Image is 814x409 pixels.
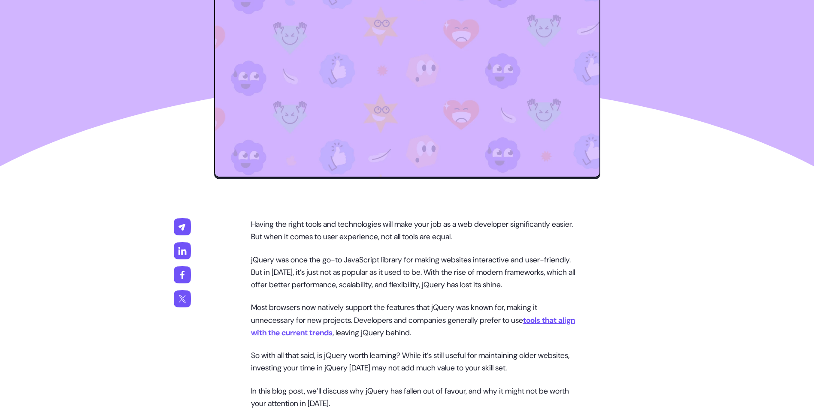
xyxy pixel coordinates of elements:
p: jQuery was once the go-to JavaScript library for making websites interactive and user-friendly. B... [251,254,581,292]
p: Most browsers now natively support the features that jQuery was known for, making it unnecessary ... [251,301,581,339]
a: tools that align with the current trends [251,315,575,338]
p: So with all that said, is jQuery worth learning? While it’s still useful for maintaining older we... [251,349,581,375]
p: Having the right tools and technologies will make your job as a web developer significantly easie... [251,218,581,244]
